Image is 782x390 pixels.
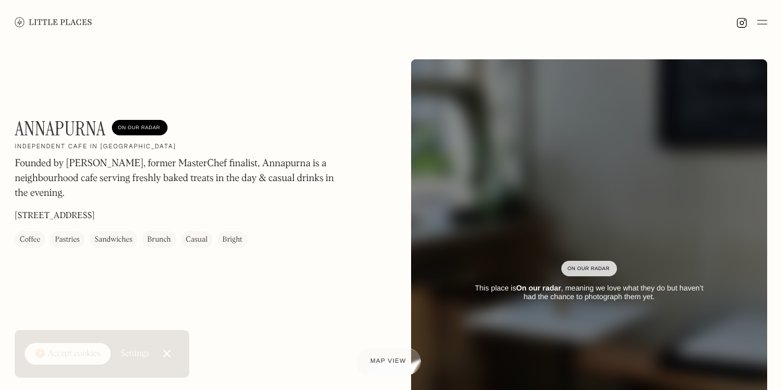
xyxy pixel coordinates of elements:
[35,348,101,360] div: 🍪 Accept cookies
[15,210,95,223] p: [STREET_ADDRESS]
[186,234,208,247] div: Casual
[15,143,176,152] h2: Independent cafe in [GEOGRAPHIC_DATA]
[121,349,150,358] div: Settings
[20,234,40,247] div: Coffee
[95,234,132,247] div: Sandwiches
[355,348,421,375] a: Map view
[516,284,561,292] strong: On our radar
[147,234,171,247] div: Brunch
[155,341,179,366] a: Close Cookie Popup
[223,234,242,247] div: Bright
[25,343,111,365] a: 🍪 Accept cookies
[15,117,106,140] h1: Annapurna
[567,263,611,275] div: On Our Radar
[370,358,406,365] span: Map view
[121,340,150,368] a: Settings
[118,122,161,135] div: On Our Radar
[55,234,80,247] div: Pastries
[468,284,710,302] div: This place is , meaning we love what they do but haven’t had the chance to photograph them yet.
[15,157,349,201] p: Founded by [PERSON_NAME], former MasterChef finalist, Annapurna is a neighbourhood cafe serving f...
